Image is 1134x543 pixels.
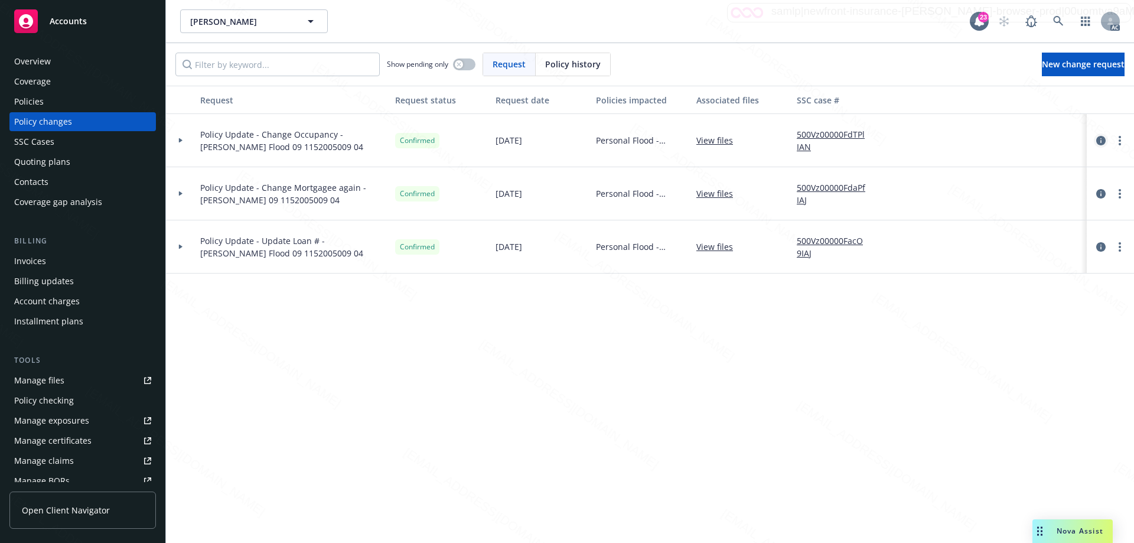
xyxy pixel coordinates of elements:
[596,94,687,106] div: Policies impacted
[50,17,87,26] span: Accounts
[400,135,435,146] span: Confirmed
[9,472,156,490] a: Manage BORs
[166,220,195,274] div: Toggle Row Expanded
[14,371,64,390] div: Manage files
[545,58,601,70] span: Policy history
[1094,134,1108,148] a: circleInformation
[1074,9,1097,33] a: Switch app
[9,72,156,91] a: Coverage
[1032,519,1047,543] div: Drag to move
[491,86,591,114] button: Request date
[596,134,687,147] span: Personal Flood - [STREET_ADDRESS]
[596,187,687,200] span: Personal Flood - [STREET_ADDRESS]
[696,94,787,106] div: Associated files
[9,252,156,271] a: Invoices
[696,240,742,253] a: View files
[390,86,491,114] button: Request status
[9,411,156,430] a: Manage exposures
[387,59,448,69] span: Show pending only
[190,15,292,28] span: [PERSON_NAME]
[395,94,486,106] div: Request status
[14,312,83,331] div: Installment plans
[9,152,156,171] a: Quoting plans
[696,187,742,200] a: View files
[14,252,46,271] div: Invoices
[496,187,522,200] span: [DATE]
[14,451,74,470] div: Manage claims
[978,12,989,22] div: 23
[166,167,195,220] div: Toggle Row Expanded
[792,86,881,114] button: SSC case #
[1057,526,1103,536] span: Nova Assist
[496,134,522,147] span: [DATE]
[797,128,876,153] a: 500Vz00000FdTPlIAN
[992,9,1016,33] a: Start snowing
[14,132,54,151] div: SSC Cases
[1042,58,1125,70] span: New change request
[14,152,70,171] div: Quoting plans
[9,355,156,366] div: Tools
[496,240,522,253] span: [DATE]
[14,472,70,490] div: Manage BORs
[14,72,51,91] div: Coverage
[9,132,156,151] a: SSC Cases
[200,235,386,259] span: Policy Update - Update Loan # - [PERSON_NAME] Flood 09 1152005009 04
[14,193,102,212] div: Coverage gap analysis
[200,94,386,106] div: Request
[493,58,526,70] span: Request
[175,53,380,76] input: Filter by keyword...
[14,173,48,191] div: Contacts
[9,431,156,450] a: Manage certificates
[1113,240,1127,254] a: more
[9,173,156,191] a: Contacts
[1094,240,1108,254] a: circleInformation
[200,181,386,206] span: Policy Update - Change Mortgagee again - [PERSON_NAME] 09 1152005009 04
[400,188,435,199] span: Confirmed
[9,371,156,390] a: Manage files
[9,292,156,311] a: Account charges
[9,112,156,131] a: Policy changes
[9,92,156,111] a: Policies
[195,86,390,114] button: Request
[9,391,156,410] a: Policy checking
[797,94,876,106] div: SSC case #
[400,242,435,252] span: Confirmed
[1094,187,1108,201] a: circleInformation
[1019,9,1043,33] a: Report a Bug
[14,92,44,111] div: Policies
[14,112,72,131] div: Policy changes
[166,114,195,167] div: Toggle Row Expanded
[9,193,156,212] a: Coverage gap analysis
[692,86,792,114] button: Associated files
[9,52,156,71] a: Overview
[9,235,156,247] div: Billing
[1047,9,1070,33] a: Search
[696,134,742,147] a: View files
[9,272,156,291] a: Billing updates
[9,451,156,470] a: Manage claims
[496,94,586,106] div: Request date
[797,235,876,259] a: 500Vz00000FacO9IAJ
[180,9,328,33] button: [PERSON_NAME]
[797,181,876,206] a: 500Vz00000FdaPfIAJ
[1042,53,1125,76] a: New change request
[14,431,92,450] div: Manage certificates
[14,411,89,430] div: Manage exposures
[1113,134,1127,148] a: more
[9,5,156,38] a: Accounts
[9,312,156,331] a: Installment plans
[1032,519,1113,543] button: Nova Assist
[22,504,110,516] span: Open Client Navigator
[14,52,51,71] div: Overview
[596,240,687,253] span: Personal Flood - [STREET_ADDRESS]
[14,391,74,410] div: Policy checking
[14,292,80,311] div: Account charges
[14,272,74,291] div: Billing updates
[1113,187,1127,201] a: more
[591,86,692,114] button: Policies impacted
[200,128,386,153] span: Policy Update - Change Occupancy - [PERSON_NAME] Flood 09 1152005009 04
